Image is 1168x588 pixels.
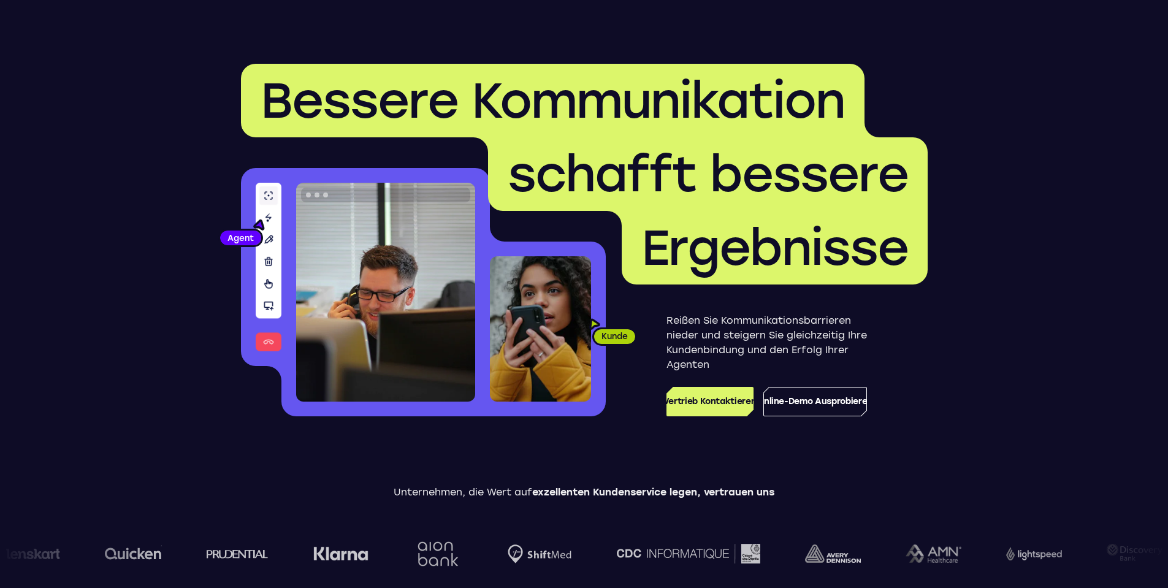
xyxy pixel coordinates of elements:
[505,544,569,563] img: Shiftmed
[1004,547,1059,560] img: Lichtgeschwindigkeit
[508,145,908,204] font: schafft bessere
[394,486,532,498] font: Unternehmen, die Wert auf
[641,218,908,277] font: Ergebnisse
[490,256,591,402] img: Ein Kunde hält sein Telefon
[802,544,858,563] img: Avery Dennison
[666,315,867,370] font: Reißen Sie Kommunikationsbarrieren nieder und steigern Sie gleichzeitig Ihre Kundenbindung und de...
[666,387,754,416] a: Vertrieb kontaktieren
[311,546,366,561] img: Klarna
[614,544,757,563] img: CDC Informatique
[763,387,867,416] a: Online-Demo ausprobieren
[411,529,460,579] img: Aion Bank
[532,486,774,498] font: exzellenten Kundenservice legen, vertrauen uns
[757,396,872,407] font: Online-Demo ausprobieren
[296,183,475,402] img: Ein Kundendienstmitarbeiter telefoniert
[903,544,959,563] img: AMN Healthcare
[261,71,845,130] font: Bessere Kommunikation
[204,549,266,559] img: umsichtig
[663,396,757,407] font: Vertrieb kontaktieren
